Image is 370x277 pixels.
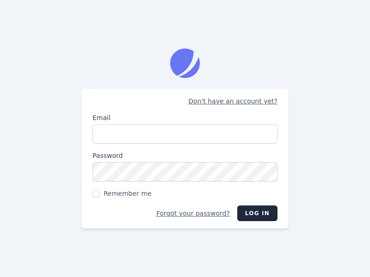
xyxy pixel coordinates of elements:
[156,209,230,218] a: Forgot your password?
[92,152,123,159] span: Password
[188,96,277,106] a: Don't have an account yet?
[92,190,100,197] input: Remember me
[92,114,111,121] span: Email
[104,189,152,198] span: Remember me
[237,205,277,221] button: Log in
